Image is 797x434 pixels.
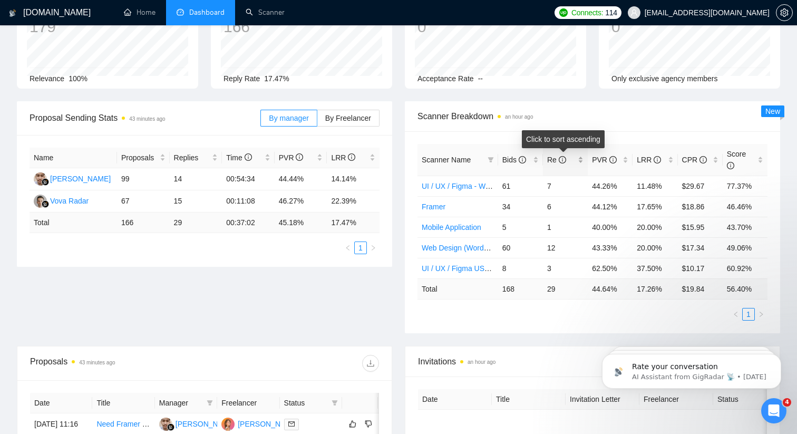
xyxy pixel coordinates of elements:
td: 22.39% [327,190,380,213]
th: Manager [155,393,217,413]
a: 1 [743,308,754,320]
span: -- [478,74,483,83]
td: Total [30,213,117,233]
td: 44.64 % [588,278,633,299]
span: info-circle [559,156,566,163]
span: Relevance [30,74,64,83]
img: gigradar-bm.png [42,200,49,208]
td: 99 [117,168,170,190]
td: 44.44% [275,168,327,190]
button: dislike [362,418,375,430]
span: PVR [592,156,617,164]
span: By Freelancer [325,114,371,122]
th: Title [92,393,154,413]
time: an hour ago [505,114,533,120]
td: 45.18 % [275,213,327,233]
span: filter [329,395,340,411]
td: $10.17 [678,258,723,278]
a: AL[PERSON_NAME] [221,419,298,428]
span: info-circle [296,153,303,161]
span: dashboard [177,8,184,16]
td: 168 [498,278,543,299]
span: LRR [637,156,661,164]
td: 29 [170,213,222,233]
span: Score [727,150,746,170]
img: logo [9,5,16,22]
a: AI[PERSON_NAME] [34,174,111,182]
span: filter [485,152,496,168]
a: 1 [355,242,366,254]
th: Title [492,389,566,410]
div: Click to sort ascending [522,130,605,148]
button: right [755,308,767,321]
span: Dashboard [189,8,225,17]
span: info-circle [609,156,617,163]
li: Previous Page [342,242,354,254]
span: Bids [502,156,526,164]
span: filter [488,157,494,163]
span: Scanner Name [422,156,471,164]
span: Re [547,156,566,164]
button: setting [776,4,793,21]
button: right [367,242,380,254]
span: CPR [682,156,707,164]
td: 49.06% [723,237,767,258]
span: Manager [159,397,202,409]
td: 17.26 % [633,278,677,299]
button: left [730,308,742,321]
td: 00:11:08 [222,190,275,213]
span: info-circle [519,156,526,163]
td: 12 [543,237,588,258]
li: Next Page [755,308,767,321]
th: Proposals [117,148,170,168]
td: 67 [117,190,170,213]
td: 34 [498,196,543,217]
td: $15.95 [678,217,723,237]
img: AI [159,418,172,431]
div: [PERSON_NAME] [176,418,236,430]
td: 44.26% [588,176,633,196]
span: Acceptance Rate [417,74,474,83]
td: 1 [543,217,588,237]
span: left [345,245,351,251]
td: 3 [543,258,588,278]
td: 00:54:34 [222,168,275,190]
li: Next Page [367,242,380,254]
span: dislike [365,420,372,428]
a: UI / UX / Figma US Only [422,264,502,273]
td: 11.48% [633,176,677,196]
td: 166 [117,213,170,233]
span: Connects: [571,7,603,18]
span: New [765,107,780,115]
a: Mobile Application [422,223,481,232]
span: Proposal Sending Stats [30,111,260,124]
span: info-circle [245,153,252,161]
div: [PERSON_NAME] [50,173,111,185]
span: Proposals [121,152,158,163]
li: 1 [742,308,755,321]
span: 114 [605,7,617,18]
time: an hour ago [468,359,495,365]
span: By manager [269,114,308,122]
div: Vova Radar [50,195,89,207]
a: Framer [422,202,445,211]
div: [PERSON_NAME] [238,418,298,430]
td: $29.67 [678,176,723,196]
td: 60.92% [723,258,767,278]
td: 14 [170,168,222,190]
span: user [630,9,638,16]
span: Time [226,153,251,162]
button: like [346,418,359,430]
td: 20.00% [633,217,677,237]
img: AL [221,418,235,431]
td: 20.00% [633,237,677,258]
iframe: Intercom notifications message [586,332,797,406]
img: VR [34,195,47,208]
td: 43.33% [588,237,633,258]
td: 7 [543,176,588,196]
td: Total [417,278,498,299]
iframe: Intercom live chat [761,398,786,423]
th: Replies [170,148,222,168]
a: VRVova Radar [34,196,89,205]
